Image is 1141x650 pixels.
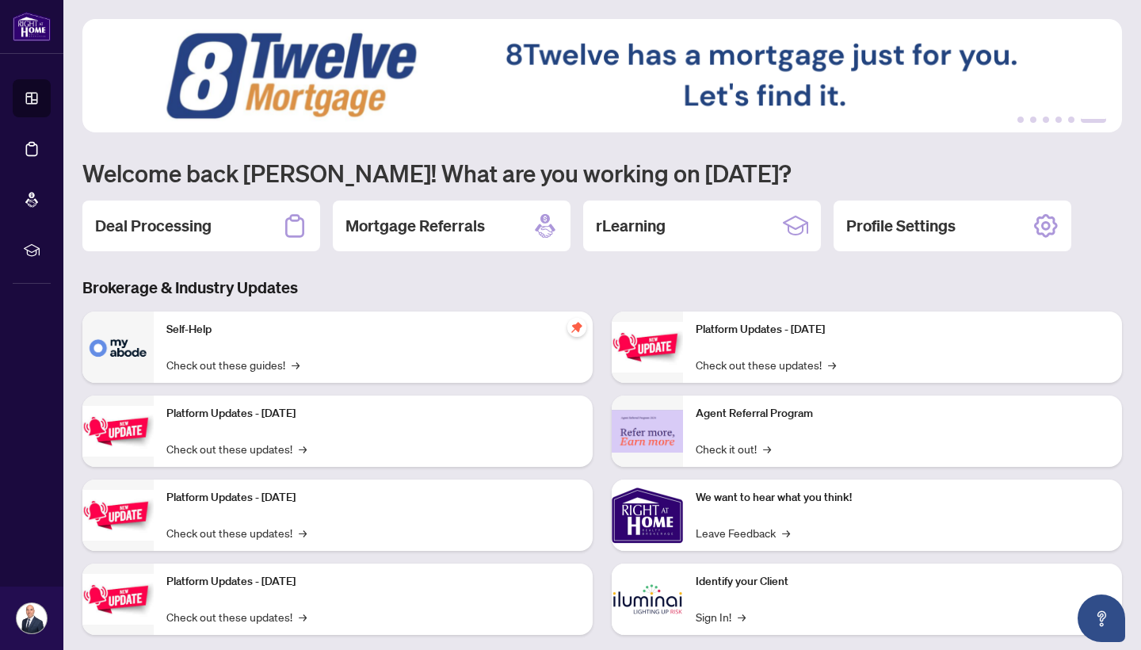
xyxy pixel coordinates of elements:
img: Platform Updates - July 8, 2025 [82,574,154,624]
span: → [782,524,790,541]
span: → [292,356,300,373]
h2: Deal Processing [95,215,212,237]
a: Check out these guides!→ [166,356,300,373]
a: Check out these updates!→ [166,440,307,457]
img: logo [13,12,51,41]
a: Leave Feedback→ [696,524,790,541]
a: Check out these updates!→ [166,524,307,541]
button: 5 [1068,117,1074,123]
span: → [299,524,307,541]
span: → [299,608,307,625]
span: → [828,356,836,373]
img: Profile Icon [17,603,47,633]
button: 1 [1017,117,1024,123]
button: 3 [1043,117,1049,123]
a: Check out these updates!→ [696,356,836,373]
img: Platform Updates - June 23, 2025 [612,322,683,372]
span: → [763,440,771,457]
h1: Welcome back [PERSON_NAME]! What are you working on [DATE]? [82,158,1122,188]
a: Check it out!→ [696,440,771,457]
button: 4 [1055,117,1062,123]
button: Open asap [1078,595,1125,642]
h3: Brokerage & Industry Updates [82,277,1122,299]
p: Identify your Client [696,573,1109,591]
a: Check out these updates!→ [166,608,307,625]
a: Sign In!→ [696,608,746,625]
p: We want to hear what you think! [696,489,1109,507]
h2: Mortgage Referrals [345,215,485,237]
img: Identify your Client [612,564,683,635]
p: Platform Updates - [DATE] [166,405,580,422]
p: Self-Help [166,321,580,338]
h2: rLearning [596,215,666,237]
span: → [299,440,307,457]
img: Slide 5 [82,19,1122,132]
button: 6 [1081,117,1106,123]
p: Platform Updates - [DATE] [166,573,580,591]
img: We want to hear what you think! [612,480,683,551]
p: Platform Updates - [DATE] [696,321,1109,338]
span: pushpin [567,318,586,337]
img: Agent Referral Program [612,410,683,453]
img: Self-Help [82,312,154,383]
p: Agent Referral Program [696,405,1109,422]
button: 2 [1030,117,1036,123]
img: Platform Updates - September 16, 2025 [82,406,154,456]
span: → [738,608,746,625]
img: Platform Updates - July 21, 2025 [82,490,154,540]
h2: Profile Settings [846,215,956,237]
p: Platform Updates - [DATE] [166,489,580,507]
